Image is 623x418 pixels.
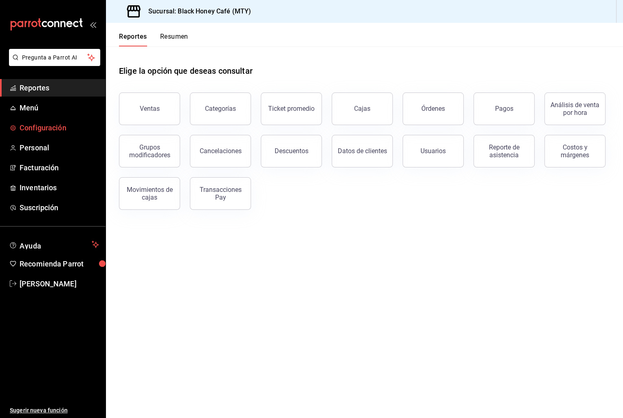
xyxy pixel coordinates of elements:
[20,142,99,153] span: Personal
[354,105,370,112] div: Cajas
[90,21,96,28] button: open_drawer_menu
[268,105,315,112] div: Ticket promedio
[20,202,99,213] span: Suscripción
[550,143,600,159] div: Costos y márgenes
[261,135,322,167] button: Descuentos
[119,65,253,77] h1: Elige la opción que deseas consultar
[550,101,600,117] div: Análisis de venta por hora
[332,92,393,125] button: Cajas
[205,105,236,112] div: Categorías
[190,177,251,210] button: Transacciones Pay
[20,258,99,269] span: Recomienda Parrot
[495,105,513,112] div: Pagos
[338,147,387,155] div: Datos de clientes
[332,135,393,167] button: Datos de clientes
[10,406,99,415] span: Sugerir nueva función
[403,92,464,125] button: Órdenes
[190,135,251,167] button: Cancelaciones
[20,122,99,133] span: Configuración
[20,82,99,93] span: Reportes
[119,92,180,125] button: Ventas
[195,186,246,201] div: Transacciones Pay
[190,92,251,125] button: Categorías
[20,240,88,249] span: Ayuda
[275,147,308,155] div: Descuentos
[20,102,99,113] span: Menú
[124,186,175,201] div: Movimientos de cajas
[20,162,99,173] span: Facturación
[421,105,445,112] div: Órdenes
[200,147,242,155] div: Cancelaciones
[119,135,180,167] button: Grupos modificadores
[140,105,160,112] div: Ventas
[124,143,175,159] div: Grupos modificadores
[473,92,535,125] button: Pagos
[544,92,605,125] button: Análisis de venta por hora
[261,92,322,125] button: Ticket promedio
[20,182,99,193] span: Inventarios
[142,7,251,16] h3: Sucursal: Black Honey Café (MTY)
[544,135,605,167] button: Costos y márgenes
[22,53,88,62] span: Pregunta a Parrot AI
[160,33,188,46] button: Resumen
[119,33,147,46] button: Reportes
[9,49,100,66] button: Pregunta a Parrot AI
[403,135,464,167] button: Usuarios
[119,33,188,46] div: navigation tabs
[479,143,529,159] div: Reporte de asistencia
[473,135,535,167] button: Reporte de asistencia
[20,278,99,289] span: [PERSON_NAME]
[119,177,180,210] button: Movimientos de cajas
[420,147,446,155] div: Usuarios
[6,59,100,68] a: Pregunta a Parrot AI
